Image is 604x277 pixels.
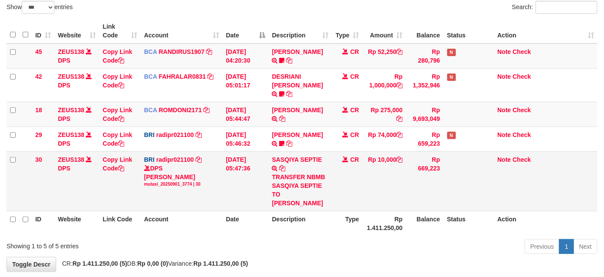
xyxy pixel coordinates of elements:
td: Rp 275,000 [363,102,406,127]
th: Description [269,211,332,236]
a: FAHRALAR0831 [159,73,206,80]
a: ZEUS138 [58,156,84,163]
a: Copy STEVANO FERNAN to clipboard [287,140,293,147]
a: Copy Rp 275,000 to clipboard [397,115,403,122]
a: Copy TENNY SETIAWAN to clipboard [287,57,293,64]
a: Check [513,73,531,80]
span: CR [350,73,359,80]
span: 42 [35,73,42,80]
td: Rp 10,000 [363,151,406,211]
th: Status [444,19,494,43]
a: Copy RANDIRUS1907 to clipboard [206,48,212,55]
a: ZEUS138 [58,131,84,138]
a: Copy radipr021100 to clipboard [196,156,202,163]
a: Copy Link Code [103,48,132,64]
a: [PERSON_NAME] [272,48,323,55]
a: Previous [525,239,560,254]
a: Check [513,156,531,163]
strong: Rp 1.411.250,00 (5) [73,260,127,267]
a: Copy DESRIANI NATALIS T to clipboard [287,90,293,97]
td: Rp 9,693,049 [406,102,444,127]
th: Link Code: activate to sort column ascending [99,19,141,43]
strong: Rp 1.411.250,00 (5) [193,260,248,267]
td: Rp 659,223 [406,127,444,151]
span: CR [350,156,359,163]
th: Account [141,211,223,236]
a: [PERSON_NAME] [272,107,323,113]
td: DPS [54,127,99,151]
th: Account: activate to sort column ascending [141,19,223,43]
a: Copy Link Code [103,107,132,122]
span: 18 [35,107,42,113]
span: BCA [144,48,157,55]
td: Rp 1,000,000 [363,68,406,102]
td: [DATE] 05:46:32 [223,127,269,151]
td: [DATE] 05:47:36 [223,151,269,211]
a: Note [497,48,511,55]
div: DPS [PERSON_NAME] [144,164,219,187]
td: Rp 669,223 [406,151,444,211]
div: TRANSFER NBMB SASQIYA SEPTIE TO [PERSON_NAME] [272,173,329,207]
span: BCA [144,107,157,113]
a: radipr021100 [156,131,194,138]
a: Next [574,239,597,254]
a: Note [497,107,511,113]
label: Search: [512,1,597,14]
td: Rp 280,796 [406,43,444,69]
span: Has Note [447,49,456,56]
td: DPS [54,68,99,102]
a: Copy Link Code [103,131,132,147]
span: BRI [144,131,155,138]
span: Has Note [447,132,456,139]
a: ZEUS138 [58,107,84,113]
td: [DATE] 05:44:47 [223,102,269,127]
th: ID: activate to sort column ascending [32,19,54,43]
a: RANDIRUS1907 [159,48,205,55]
a: 1 [559,239,574,254]
a: Check [513,48,531,55]
a: Note [497,73,511,80]
td: Rp 74,000 [363,127,406,151]
th: Link Code [99,211,141,236]
span: CR [350,131,359,138]
a: Check [513,107,531,113]
a: ROMDONI2171 [159,107,202,113]
span: CR [350,107,359,113]
td: [DATE] 05:01:17 [223,68,269,102]
th: Date: activate to sort column descending [223,19,269,43]
th: Type: activate to sort column ascending [332,19,363,43]
a: Copy Rp 74,000 to clipboard [397,131,403,138]
th: Rp 1.411.250,00 [363,211,406,236]
td: DPS [54,43,99,69]
a: Copy FAHRALAR0831 to clipboard [208,73,214,80]
span: BRI [144,156,155,163]
span: Has Note [447,73,456,81]
a: ZEUS138 [58,73,84,80]
div: mutasi_20250901_3774 | 30 [144,181,219,187]
th: Date [223,211,269,236]
a: radipr021100 [156,156,194,163]
td: [DATE] 04:20:30 [223,43,269,69]
div: Showing 1 to 5 of 5 entries [7,238,245,250]
span: CR: DB: Variance: [58,260,248,267]
th: Balance [406,19,444,43]
input: Search: [536,1,597,14]
th: Website [54,211,99,236]
select: Showentries [22,1,54,14]
th: Amount: activate to sort column ascending [363,19,406,43]
a: Toggle Descr [7,257,56,272]
a: [PERSON_NAME] [272,131,323,138]
th: Type [332,211,363,236]
a: Copy radipr021100 to clipboard [196,131,202,138]
td: Rp 52,250 [363,43,406,69]
td: DPS [54,151,99,211]
th: Status [444,211,494,236]
th: ID [32,211,54,236]
span: 45 [35,48,42,55]
th: Action [494,211,597,236]
a: Check [513,131,531,138]
td: DPS [54,102,99,127]
th: Website: activate to sort column ascending [54,19,99,43]
a: Copy SASQIYA SEPTIE to clipboard [280,165,286,172]
a: Copy Rp 10,000 to clipboard [397,156,403,163]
